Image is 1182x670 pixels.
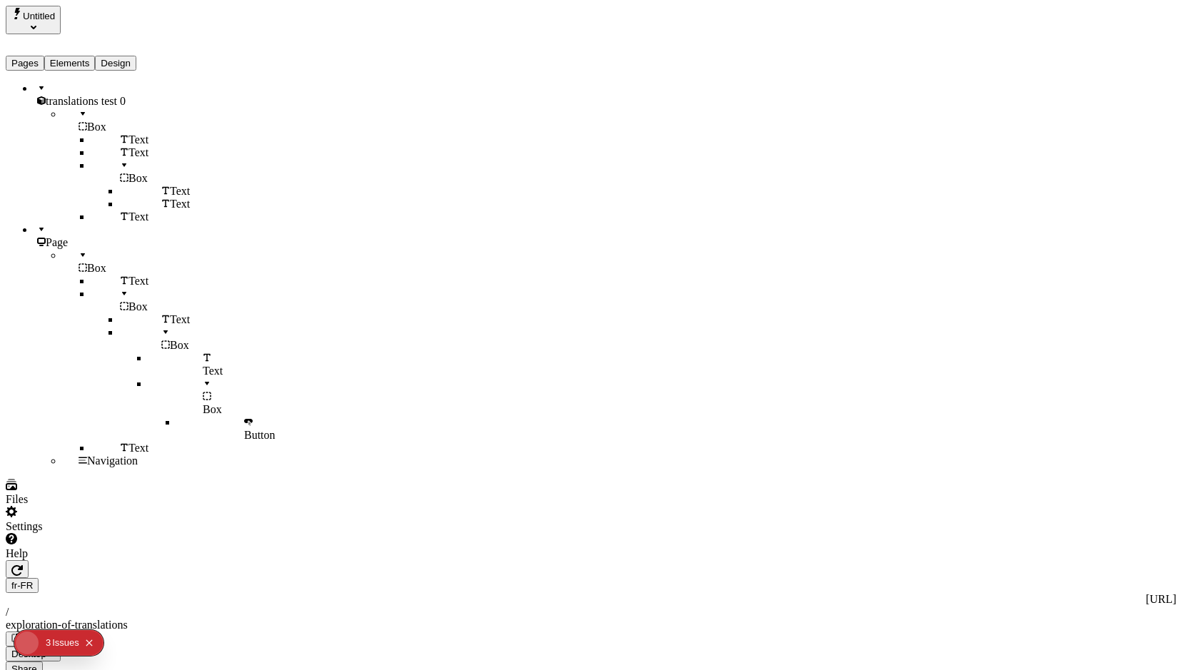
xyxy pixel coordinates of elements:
span: Text [128,133,148,146]
div: exploration-of-translations [6,619,1176,631]
span: Box [170,339,189,351]
span: Box [128,172,148,184]
button: Design [95,56,136,71]
span: Box [203,403,222,415]
span: Navigation [87,455,138,467]
span: Box [87,262,106,274]
button: Open locale picker [6,578,39,593]
span: Desktop [11,649,46,659]
div: Help [6,547,213,560]
span: Text [203,365,223,377]
span: Text [170,198,190,210]
span: translations test 0 [46,95,126,107]
span: Text [128,210,148,223]
span: Text [128,442,148,454]
span: Text [128,275,148,287]
div: [URL] [6,593,1176,606]
span: Text [170,313,190,325]
button: Select site [6,6,61,34]
div: Settings [6,520,213,533]
span: Box [87,121,106,133]
span: fr-FR [11,580,33,591]
button: Pages [6,56,44,71]
span: Box [128,300,148,313]
span: Text [128,146,148,158]
button: Desktop [6,646,61,661]
button: Elements [44,56,96,71]
span: Button [244,429,276,441]
span: Page [46,236,68,248]
div: Files [6,493,213,506]
span: Text [170,185,190,197]
span: Untitled [23,11,55,21]
div: / [6,606,1176,619]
